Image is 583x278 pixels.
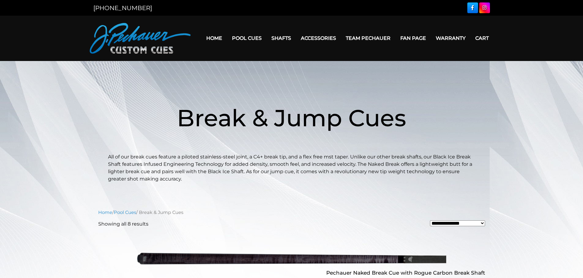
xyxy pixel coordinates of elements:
a: Cart [470,30,494,46]
a: Home [98,210,112,215]
a: Fan Page [395,30,431,46]
a: [PHONE_NUMBER] [93,4,152,12]
nav: Breadcrumb [98,209,485,216]
span: Break & Jump Cues [177,104,406,132]
select: Shop order [430,220,485,226]
a: Pool Cues [114,210,136,215]
p: Showing all 8 results [98,220,148,228]
a: Team Pechauer [341,30,395,46]
a: Shafts [267,30,296,46]
a: Accessories [296,30,341,46]
a: Warranty [431,30,470,46]
p: All of our break cues feature a piloted stainless-steel joint, a C4+ break tip, and a flex free m... [108,153,475,183]
a: Home [201,30,227,46]
img: Pechauer Custom Cues [90,23,191,54]
a: Pool Cues [227,30,267,46]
